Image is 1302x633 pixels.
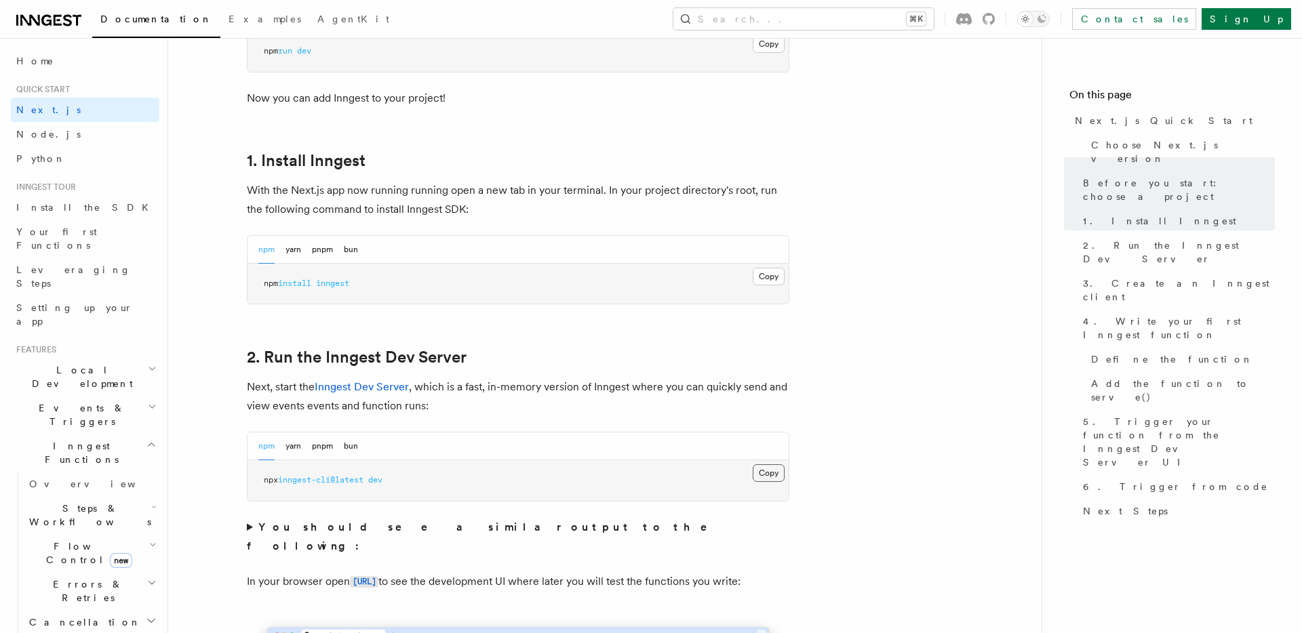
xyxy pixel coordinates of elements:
[11,258,159,295] a: Leveraging Steps
[1075,114,1252,127] span: Next.js Quick Start
[24,577,147,605] span: Errors & Retries
[11,146,159,171] a: Python
[1078,474,1275,499] a: 6. Trigger from code
[753,35,785,53] button: Copy
[229,14,301,24] span: Examples
[24,496,159,534] button: Steps & Workflows
[278,279,311,288] span: install
[264,46,278,56] span: npm
[11,98,159,122] a: Next.js
[11,396,159,434] button: Events & Triggers
[247,520,726,552] strong: You should see a similar output to the following:
[753,268,785,285] button: Copy
[1083,504,1168,518] span: Next Steps
[11,195,159,220] a: Install the SDK
[29,478,169,489] span: Overview
[278,46,292,56] span: run
[753,464,785,482] button: Copy
[92,4,220,38] a: Documentation
[1069,87,1275,108] h4: On this page
[1083,415,1275,469] span: 5. Trigger your function from the Inngest Dev Server UI
[24,534,159,572] button: Flow Controlnew
[1078,171,1275,209] a: Before you start: choose a project
[312,236,333,264] button: pnpm
[247,89,789,108] p: Now you can add Inngest to your project!
[1086,347,1275,371] a: Define the function
[907,12,926,26] kbd: ⌘K
[1083,480,1268,493] span: 6. Trigger from code
[110,553,132,568] span: new
[11,295,159,333] a: Setting up your app
[1083,239,1275,266] span: 2. Run the Inngest Dev Server
[1086,371,1275,409] a: Add the function to serve()
[220,4,309,37] a: Examples
[1078,499,1275,523] a: Next Steps
[1078,233,1275,271] a: 2. Run the Inngest Dev Server
[264,279,278,288] span: npm
[11,220,159,258] a: Your first Functions
[317,14,389,24] span: AgentKit
[11,358,159,396] button: Local Development
[11,344,56,355] span: Features
[247,181,789,219] p: With the Next.js app now running running open a new tab in your terminal. In your project directo...
[11,401,148,428] span: Events & Triggers
[673,8,934,30] button: Search...⌘K
[247,518,789,556] summary: You should see a similar output to the following:
[285,432,301,460] button: yarn
[1091,352,1253,366] span: Define the function
[24,615,141,629] span: Cancellation
[247,348,467,367] a: 2. Run the Inngest Dev Server
[309,4,397,37] a: AgentKit
[1091,377,1275,404] span: Add the function to serve()
[350,575,378,588] a: [URL]
[16,129,81,140] span: Node.js
[11,49,159,73] a: Home
[247,377,789,415] p: Next, start the , which is a fast, in-memory version of Inngest where you can quickly send and vi...
[100,14,212,24] span: Documentation
[344,432,358,460] button: bun
[344,236,358,264] button: bun
[24,472,159,496] a: Overview
[258,432,275,460] button: npm
[1072,8,1196,30] a: Contact sales
[350,576,378,588] code: [URL]
[11,434,159,472] button: Inngest Functions
[285,236,301,264] button: yarn
[11,439,146,466] span: Inngest Functions
[16,264,131,289] span: Leveraging Steps
[264,475,278,485] span: npx
[312,432,333,460] button: pnpm
[1078,209,1275,233] a: 1. Install Inngest
[1069,108,1275,133] a: Next.js Quick Start
[368,475,382,485] span: dev
[24,572,159,610] button: Errors & Retries
[11,84,70,95] span: Quick start
[24,539,149,567] span: Flow Control
[247,151,366,170] a: 1. Install Inngest
[1017,11,1050,27] button: Toggle dark mode
[258,236,275,264] button: npm
[1083,214,1236,228] span: 1. Install Inngest
[1083,314,1275,342] span: 4. Write your first Inngest function
[16,54,54,68] span: Home
[278,475,363,485] span: inngest-cli@latest
[1078,271,1275,309] a: 3. Create an Inngest client
[16,104,81,115] span: Next.js
[16,202,157,213] span: Install the SDK
[24,502,151,529] span: Steps & Workflows
[1083,277,1275,304] span: 3. Create an Inngest client
[11,363,148,390] span: Local Development
[16,302,133,327] span: Setting up your app
[16,153,66,164] span: Python
[297,46,311,56] span: dev
[16,226,97,251] span: Your first Functions
[1078,309,1275,347] a: 4. Write your first Inngest function
[1078,409,1275,474] a: 5. Trigger your function from the Inngest Dev Server UI
[247,572,789,592] p: In your browser open to see the development UI where later you will test the functions you write:
[316,279,349,288] span: inngest
[1086,133,1275,171] a: Choose Next.js version
[11,182,76,192] span: Inngest tour
[1091,138,1275,165] span: Choose Next.js version
[1083,176,1275,203] span: Before you start: choose a project
[1202,8,1291,30] a: Sign Up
